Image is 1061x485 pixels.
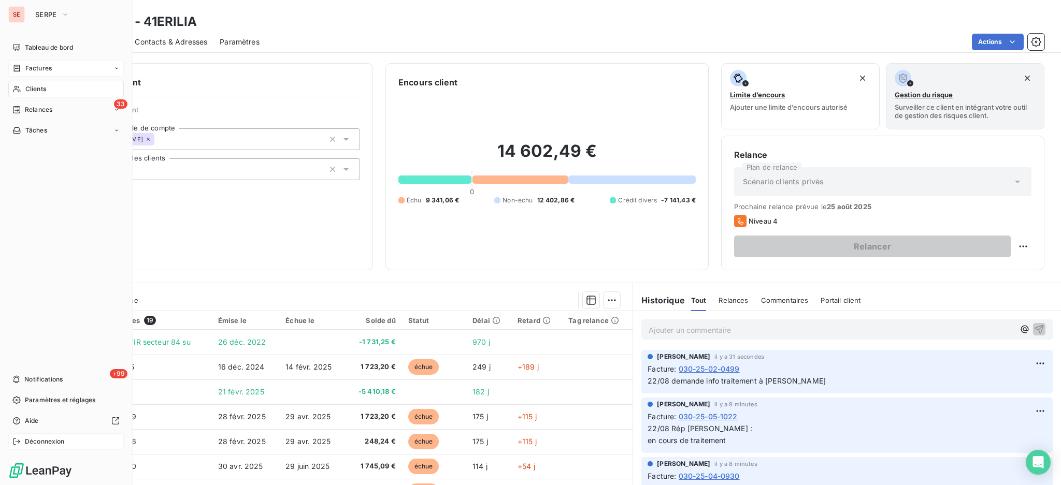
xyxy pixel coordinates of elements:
[8,81,124,97] a: Clients
[648,363,676,374] span: Facture :
[821,296,861,304] span: Portail client
[408,316,460,325] div: Statut
[8,39,124,56] a: Tableau de bord
[618,196,657,205] span: Crédit divers
[218,462,263,471] span: 30 avr. 2025
[25,43,73,52] span: Tableau de bord
[218,387,264,396] span: 21 févr. 2025
[472,437,488,446] span: 175 j
[749,217,778,225] span: Niveau 4
[154,135,163,144] input: Ajouter une valeur
[633,294,685,306] h6: Historique
[472,362,491,371] span: 249 j
[719,296,748,304] span: Relances
[353,461,396,472] span: 1 745,09 €
[721,63,880,129] button: Limite d’encoursAjouter une limite d’encours autorisé
[472,462,488,471] span: 114 j
[25,105,52,114] span: Relances
[472,387,489,396] span: 182 j
[730,91,785,99] span: Limite d’encours
[220,37,260,47] span: Paramètres
[714,354,764,360] span: il y a 31 secondes
[408,434,439,449] span: échue
[110,369,127,378] span: +99
[8,101,124,118] a: 33Relances
[734,236,1011,257] button: Relancer
[518,412,537,421] span: +115 j
[83,106,360,120] span: Propriétés Client
[648,376,826,385] span: 22/08 demande info traitement à [PERSON_NAME]
[25,84,46,94] span: Clients
[353,387,396,397] span: -5 410,18 €
[648,424,752,445] span: 22/08 Rép [PERSON_NAME] : en cours de traitement
[734,202,1031,211] span: Prochaine relance prévue le
[679,411,738,422] span: 030-25-05-1022
[218,316,274,325] div: Émise le
[285,316,340,325] div: Échue le
[75,337,191,346] span: BQ - RECLASS VIR secteur 84 su
[679,471,740,481] span: 030-25-04-0930
[8,122,124,139] a: Tâches
[895,91,953,99] span: Gestion du risque
[8,413,124,429] a: Aide
[714,401,757,407] span: il y a 8 minutes
[25,416,39,425] span: Aide
[353,316,396,325] div: Solde dû
[8,60,124,77] a: Factures
[472,337,490,346] span: 970 j
[8,462,73,479] img: Logo LeanPay
[470,187,474,196] span: 0
[35,10,57,19] span: SERPE
[8,392,124,408] a: Paramètres et réglages
[714,461,757,467] span: il y a 8 minutes
[518,362,539,371] span: +189 j
[218,362,265,371] span: 16 déc. 2024
[827,202,871,211] span: 25 août 2025
[8,6,25,23] div: SE
[353,436,396,447] span: 248,24 €
[472,412,488,421] span: 175 j
[648,471,676,481] span: Facture :
[503,196,533,205] span: Non-échu
[408,459,439,474] span: échue
[135,37,207,47] span: Contacts & Adresses
[518,316,556,325] div: Retard
[144,316,156,325] span: 19
[398,141,696,172] h2: 14 602,49 €
[218,437,266,446] span: 28 févr. 2025
[761,296,809,304] span: Commentaires
[568,316,626,325] div: Tag relance
[886,63,1044,129] button: Gestion du risqueSurveiller ce client en intégrant votre outil de gestion des risques client.
[25,126,47,135] span: Tâches
[285,412,331,421] span: 29 avr. 2025
[218,412,266,421] span: 28 févr. 2025
[518,462,535,471] span: +54 j
[75,316,206,325] div: Pièces comptables
[91,12,197,31] h3: ERILIA - 41ERILIA
[218,337,266,346] span: 26 déc. 2022
[114,99,127,109] span: 33
[661,196,696,205] span: -7 141,43 €
[353,411,396,422] span: 1 723,20 €
[408,359,439,375] span: échue
[537,196,575,205] span: 12 402,86 €
[895,103,1036,120] span: Surveiller ce client en intégrant votre outil de gestion des risques client.
[426,196,460,205] span: 9 341,06 €
[353,362,396,372] span: 1 723,20 €
[25,64,52,73] span: Factures
[63,76,360,89] h6: Informations client
[657,400,710,409] span: [PERSON_NAME]
[679,363,740,374] span: 030-25-02-0499
[472,316,505,325] div: Délai
[407,196,422,205] span: Échu
[285,462,329,471] span: 29 juin 2025
[734,149,1031,161] h6: Relance
[398,76,457,89] h6: Encours client
[648,411,676,422] span: Facture :
[691,296,707,304] span: Tout
[353,337,396,347] span: -1 731,25 €
[730,103,848,111] span: Ajouter une limite d’encours autorisé
[657,459,710,468] span: [PERSON_NAME]
[657,352,710,361] span: [PERSON_NAME]
[285,362,332,371] span: 14 févr. 2025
